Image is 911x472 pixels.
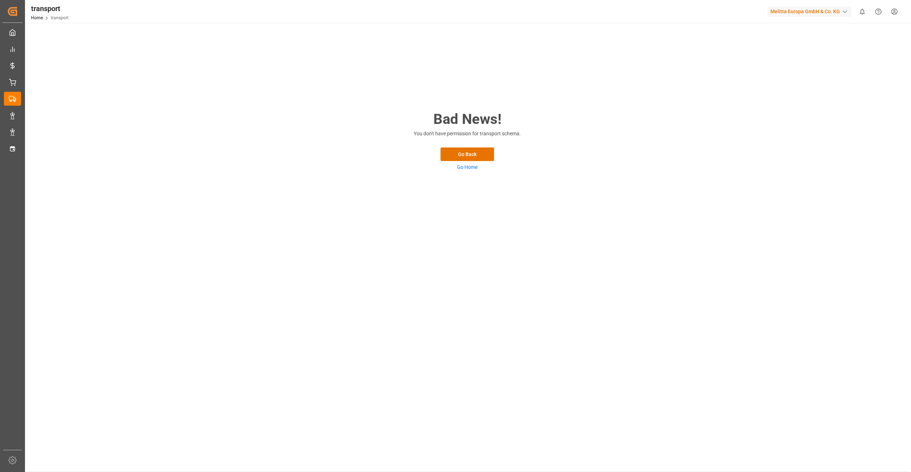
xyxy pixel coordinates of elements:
button: Melitta Europa GmbH & Co. KG [767,5,854,18]
p: You don't have permission for transport schema. [396,130,539,137]
a: Go Home [457,164,478,170]
a: Home [31,15,43,20]
h2: Bad News! [396,109,539,130]
button: Go Back [441,147,494,161]
div: Melitta Europa GmbH & Co. KG [767,6,851,17]
div: transport [31,3,69,14]
button: show 0 new notifications [854,4,870,20]
button: Help Center [870,4,886,20]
